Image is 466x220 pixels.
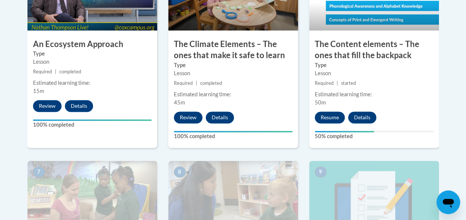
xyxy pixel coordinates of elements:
div: Estimated learning time: [33,79,152,87]
div: Your progress [174,131,293,132]
label: Type [315,61,433,69]
span: | [337,80,338,86]
div: Lesson [174,69,293,77]
span: 15m [33,88,44,94]
span: completed [200,80,222,86]
h3: The Content elements – The ones that fill the backpack [309,39,439,61]
div: Lesson [315,69,433,77]
span: 9 [315,166,327,177]
span: completed [59,69,81,74]
button: Review [174,111,202,123]
button: Details [65,100,93,112]
span: Required [174,80,193,86]
div: Lesson [33,58,152,66]
span: 50m [315,99,326,106]
label: 50% completed [315,132,433,140]
span: 8 [174,166,186,177]
span: Required [33,69,52,74]
h3: An Ecosystem Approach [27,39,157,50]
div: Estimated learning time: [174,90,293,99]
button: Review [33,100,62,112]
button: Resume [315,111,345,123]
h3: The Climate Elements – The ones that make it safe to learn [168,39,298,61]
iframe: Button to launch messaging window [436,190,460,214]
div: Estimated learning time: [315,90,433,99]
span: started [341,80,356,86]
button: Details [348,111,376,123]
label: 100% completed [33,121,152,129]
span: 45m [174,99,185,106]
label: Type [33,50,152,58]
label: 100% completed [174,132,293,140]
label: Type [174,61,293,69]
span: 7 [33,166,45,177]
span: | [55,69,56,74]
button: Details [206,111,234,123]
div: Your progress [33,119,152,121]
span: Required [315,80,334,86]
span: | [196,80,197,86]
div: Your progress [315,131,374,132]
